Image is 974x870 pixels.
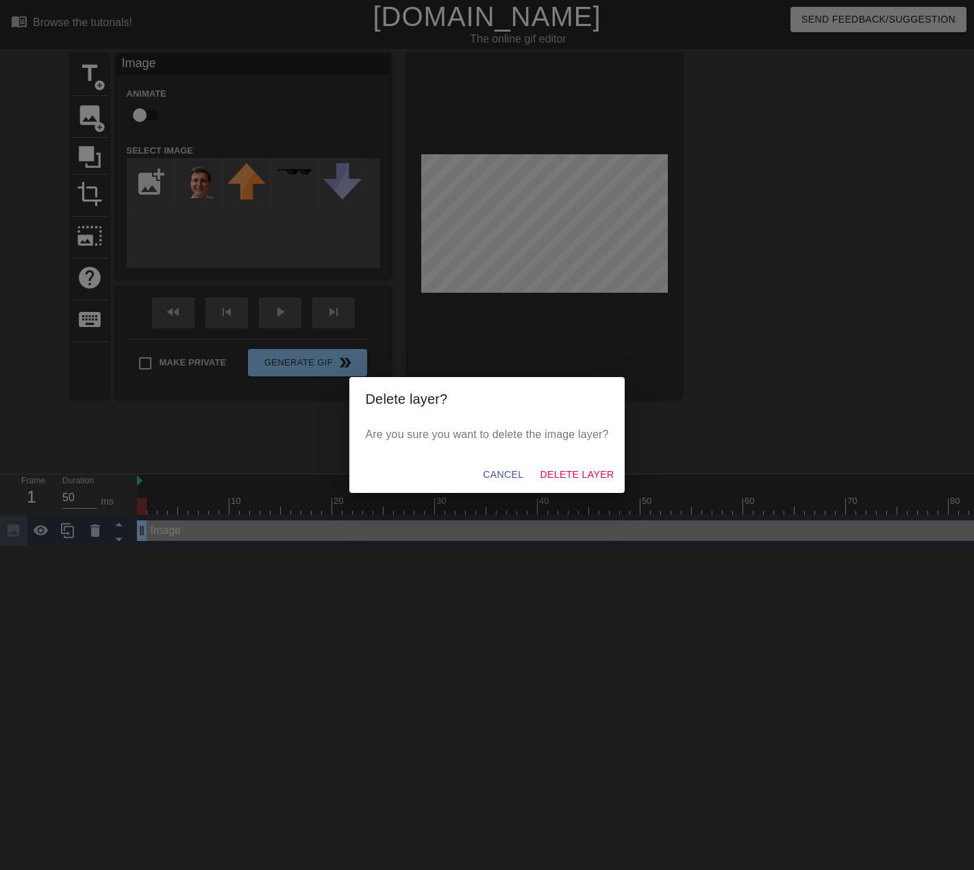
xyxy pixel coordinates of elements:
span: Delete Layer [540,466,614,483]
span: Cancel [483,466,523,483]
p: Are you sure you want to delete the image layer? [366,426,609,443]
button: Delete Layer [534,462,619,487]
h2: Delete layer? [366,388,609,410]
button: Cancel [477,462,529,487]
